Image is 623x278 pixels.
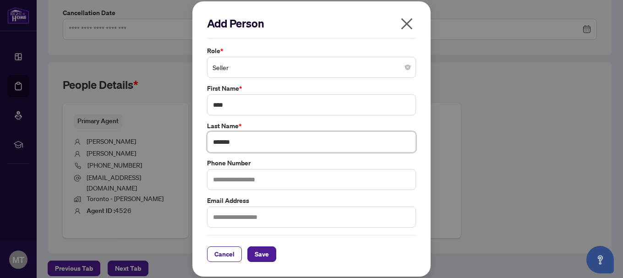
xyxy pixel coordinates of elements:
[247,246,276,262] button: Save
[213,59,410,76] span: Seller
[586,246,614,273] button: Open asap
[399,16,414,31] span: close
[207,121,416,131] label: Last Name
[405,65,410,70] span: close-circle
[207,16,416,31] h2: Add Person
[207,196,416,206] label: Email Address
[207,158,416,168] label: Phone Number
[207,83,416,93] label: First Name
[207,246,242,262] button: Cancel
[214,247,235,262] span: Cancel
[255,247,269,262] span: Save
[207,46,416,56] label: Role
